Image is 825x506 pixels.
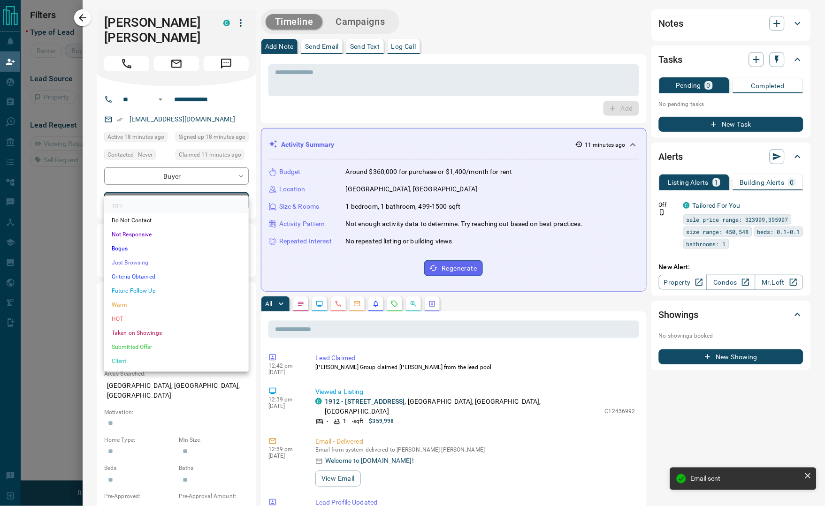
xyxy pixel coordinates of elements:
li: Not Responsive [104,227,249,242]
li: Submitted Offer [104,340,249,354]
li: Do Not Contact [104,213,249,227]
li: Just Browsing [104,256,249,270]
li: Warm [104,298,249,312]
li: Criteria Obtained [104,270,249,284]
li: Client [104,354,249,368]
li: Taken on Showings [104,326,249,340]
li: HOT [104,312,249,326]
li: Future Follow Up [104,284,249,298]
div: Email sent [691,475,801,483]
li: Bogus [104,242,249,256]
